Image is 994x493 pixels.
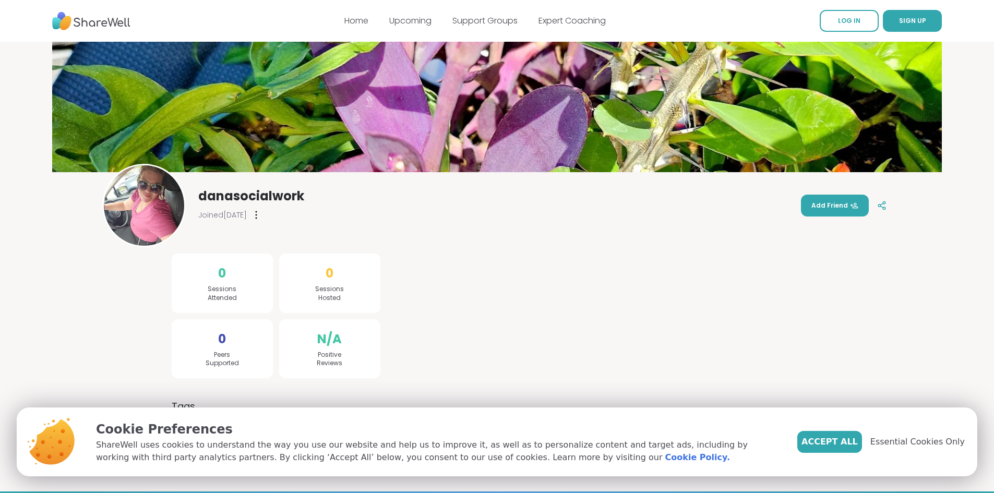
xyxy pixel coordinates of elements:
span: SIGN UP [899,16,926,25]
span: 0 [218,330,226,348]
span: N/A [317,330,342,348]
h3: Tags [172,399,195,413]
span: Accept All [801,436,858,448]
span: LOG IN [838,16,860,25]
span: Peers Supported [206,351,239,368]
span: Positive Reviews [317,351,342,368]
button: Add Friend [801,195,869,217]
img: ShareWell Nav Logo [52,7,130,35]
a: Home [344,15,368,27]
a: Upcoming [389,15,432,27]
span: danasocialwork [198,188,304,205]
a: Support Groups [452,15,518,27]
a: LOG IN [820,10,879,32]
a: Expert Coaching [538,15,606,27]
span: Sessions Hosted [315,285,344,303]
p: ShareWell uses cookies to understand the way you use our website and help us to improve it, as we... [96,439,781,464]
p: Cookie Preferences [96,420,781,439]
span: 0 [218,264,226,283]
span: Essential Cookies Only [870,436,965,448]
button: Accept All [797,431,862,453]
a: Cookie Policy. [665,451,730,464]
span: 0 [326,264,333,283]
button: SIGN UP [883,10,942,32]
span: Joined [DATE] [198,210,247,220]
span: Sessions Attended [208,285,237,303]
span: Add Friend [811,201,858,210]
img: banner [52,42,942,172]
img: danasocialwork [104,165,184,246]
